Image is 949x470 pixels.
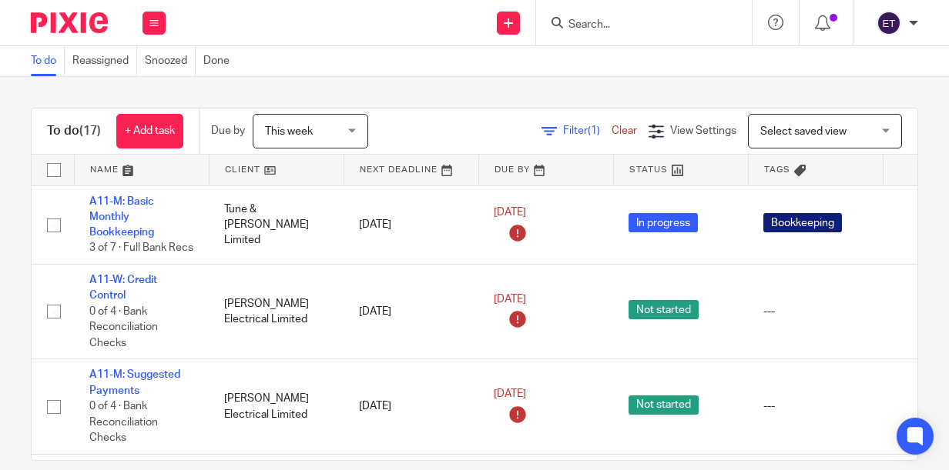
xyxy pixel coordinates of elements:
span: View Settings [670,125,736,136]
span: [DATE] [494,207,526,218]
a: Done [203,46,237,76]
a: To do [31,46,65,76]
p: Due by [211,123,245,138]
a: + Add task [116,114,183,148]
a: Clear [612,125,637,136]
span: Tags [764,165,790,174]
td: [DATE] [344,265,478,359]
span: Not started [629,395,699,415]
a: Reassigned [72,46,137,76]
input: Search [567,18,706,32]
span: Filter [563,125,612,136]
td: [DATE] [344,359,478,454]
h1: To do [47,123,101,139]
td: [PERSON_NAME] Electrical Limited [209,359,344,454]
td: [DATE] [344,185,478,265]
a: Snoozed [145,46,196,76]
span: (1) [588,125,600,136]
span: (17) [79,125,101,137]
img: svg%3E [877,11,901,35]
span: Bookkeeping [763,213,842,232]
a: A11-M: Basic Monthly Bookkeeping [89,196,154,238]
span: In progress [629,213,698,232]
td: Tune & [PERSON_NAME] Limited [209,185,344,265]
span: Not started [629,300,699,319]
span: This week [265,126,313,137]
div: --- [763,304,867,319]
span: [DATE] [494,388,526,399]
span: 3 of 7 · Full Bank Recs [89,243,193,254]
img: Pixie [31,12,108,33]
td: [PERSON_NAME] Electrical Limited [209,265,344,359]
a: A11-M: Suggested Payments [89,369,180,395]
span: Select saved view [760,126,847,137]
span: 0 of 4 · Bank Reconciliation Checks [89,306,158,348]
div: --- [763,398,867,414]
span: 0 of 4 · Bank Reconciliation Checks [89,401,158,443]
a: A11-W: Credit Control [89,275,157,301]
span: [DATE] [494,294,526,305]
